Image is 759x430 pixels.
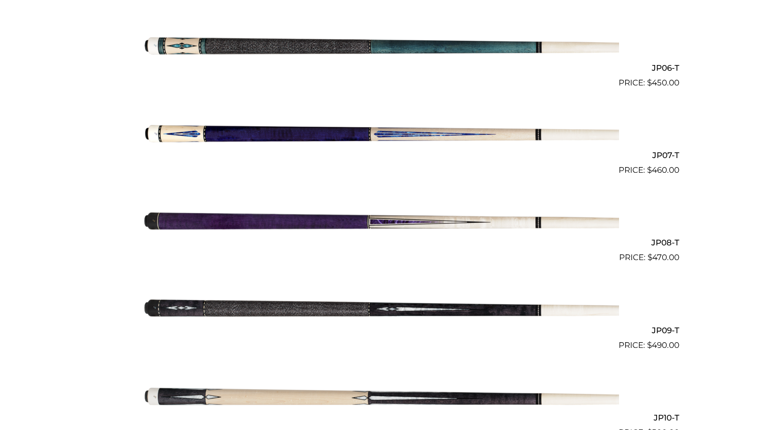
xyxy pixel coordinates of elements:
[140,5,619,85] img: JP06-T
[80,409,679,427] h2: JP10-T
[647,78,679,87] bdi: 450.00
[80,268,679,351] a: JP09-T $490.00
[647,165,679,175] bdi: 460.00
[80,180,679,264] a: JP08-T $470.00
[648,252,679,262] bdi: 470.00
[648,252,652,262] span: $
[80,59,679,76] h2: JP06-T
[80,93,679,177] a: JP07-T $460.00
[140,180,619,260] img: JP08-T
[140,268,619,347] img: JP09-T
[80,234,679,252] h2: JP08-T
[80,5,679,89] a: JP06-T $450.00
[647,165,652,175] span: $
[647,340,652,350] span: $
[80,321,679,339] h2: JP09-T
[80,147,679,164] h2: JP07-T
[647,78,652,87] span: $
[140,93,619,173] img: JP07-T
[647,340,679,350] bdi: 490.00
